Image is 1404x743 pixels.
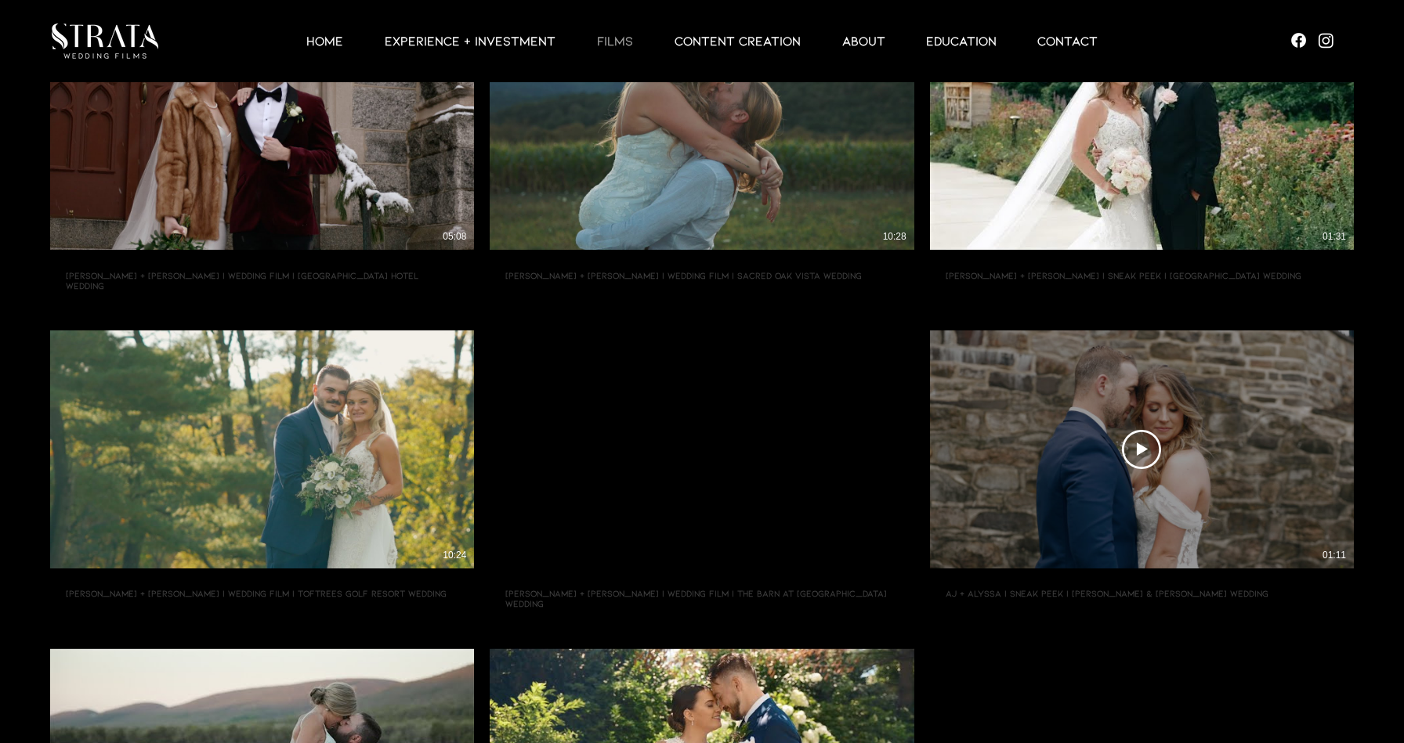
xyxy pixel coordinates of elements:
[490,330,914,568] iframe: Mason + Lynn | Wedding Film | The Barn at Frosty Valley Wedding
[377,31,563,50] p: EXPERIENCE + INVESTMENT
[364,31,577,50] a: EXPERIENCE + INVESTMENT
[946,587,1268,599] h3: AJ + Alyssa | Sneak Peek | [PERSON_NAME] & [PERSON_NAME] Wedding
[490,250,914,280] button: [PERSON_NAME] + [PERSON_NAME] | Wedding Film | Sacred Oak Vista Wedding
[589,31,641,50] p: Films
[834,31,893,50] p: ABOUT
[287,31,364,50] a: HOME
[918,31,1004,50] p: EDUCATION
[443,231,466,242] div: 05:08
[1029,31,1105,50] p: Contact
[1323,550,1346,561] div: 01:11
[930,568,1354,599] button: AJ + Alyssa | Sneak Peek | [PERSON_NAME] & [PERSON_NAME] Wedding
[1289,31,1336,50] ul: Social Bar
[946,269,1301,280] h3: [PERSON_NAME] + [PERSON_NAME] | Sneak Peek | [GEOGRAPHIC_DATA] Wedding
[66,269,458,290] h3: [PERSON_NAME] + [PERSON_NAME] | Wedding Film | [GEOGRAPHIC_DATA] Hotel Wedding
[667,31,809,50] p: CONTENT CREATION
[906,31,1018,50] a: EDUCATION
[1122,430,1161,469] button: Play Video
[149,31,1255,50] nav: Site
[1323,231,1346,242] div: 01:31
[653,31,822,50] a: CONTENT CREATION
[930,250,1354,280] button: [PERSON_NAME] + [PERSON_NAME] | Sneak Peek | [GEOGRAPHIC_DATA] Wedding
[883,231,906,242] div: 10:28
[52,23,158,59] img: LUX STRATA TEST_edited.png
[66,587,447,599] h3: [PERSON_NAME] + [PERSON_NAME] | Wedding Film | Toftrees Golf Resort Wedding
[50,568,474,599] button: [PERSON_NAME] + [PERSON_NAME] | Wedding Film | Toftrees Golf Resort Wedding
[1018,31,1118,50] a: Contact
[505,269,862,280] h3: [PERSON_NAME] + [PERSON_NAME] | Wedding Film | Sacred Oak Vista Wedding
[50,250,474,290] button: [PERSON_NAME] + [PERSON_NAME] | Wedding Film | [GEOGRAPHIC_DATA] Hotel Wedding
[443,550,466,561] div: 10:24
[822,31,906,50] a: ABOUT
[577,31,653,50] a: Films
[299,31,351,50] p: HOME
